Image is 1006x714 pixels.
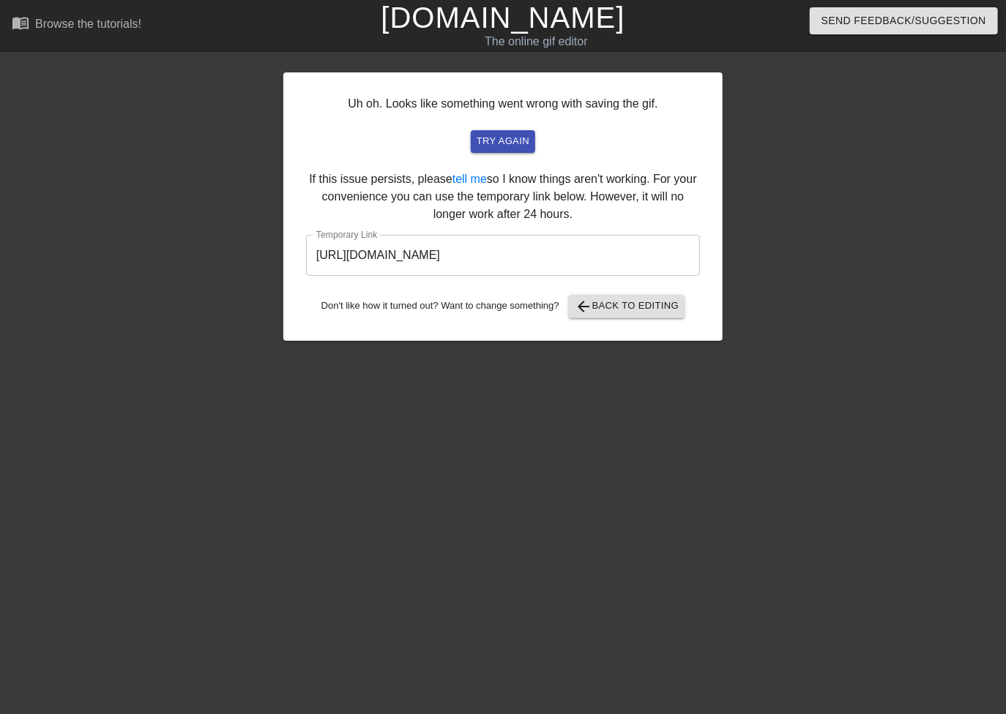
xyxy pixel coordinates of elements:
[343,33,730,50] div: The online gif editor
[471,130,535,153] button: try again
[569,295,685,318] button: Back to Editing
[12,14,141,37] a: Browse the tutorials!
[35,18,141,30] div: Browse the tutorials!
[306,295,700,318] div: Don't like how it turned out? Want to change something?
[381,1,625,34] a: [DOMAIN_NAME]
[821,12,986,30] span: Send Feedback/Suggestion
[306,235,700,276] input: bare
[575,298,592,315] span: arrow_back
[12,14,29,31] span: menu_book
[452,173,487,185] a: tell me
[283,72,723,341] div: Uh oh. Looks like something went wrong with saving the gif. If this issue persists, please so I k...
[810,7,998,34] button: Send Feedback/Suggestion
[575,298,679,315] span: Back to Editing
[477,133,529,150] span: try again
